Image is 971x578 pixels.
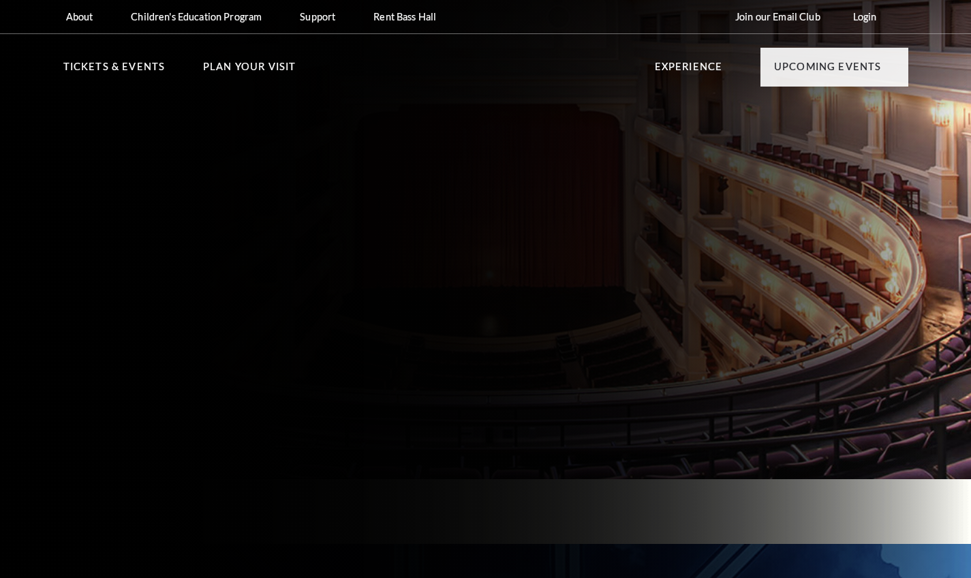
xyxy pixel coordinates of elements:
[373,11,436,22] p: Rent Bass Hall
[131,11,262,22] p: Children's Education Program
[63,59,166,83] p: Tickets & Events
[203,59,296,83] p: Plan Your Visit
[774,59,882,83] p: Upcoming Events
[300,11,335,22] p: Support
[66,11,93,22] p: About
[655,59,723,83] p: Experience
